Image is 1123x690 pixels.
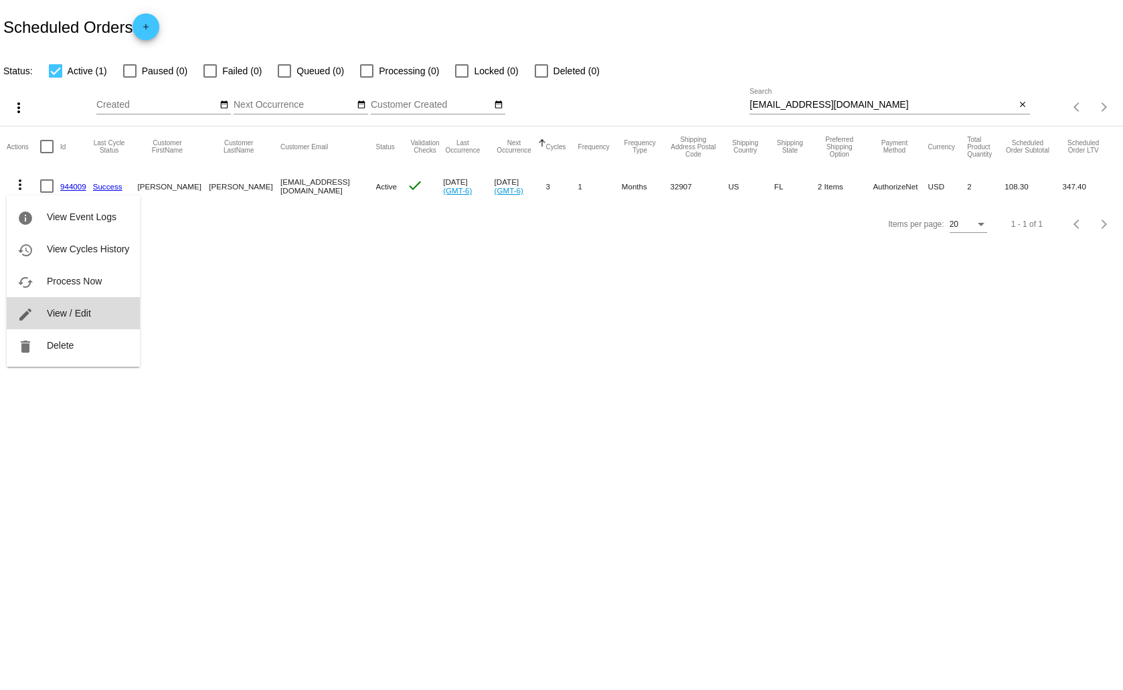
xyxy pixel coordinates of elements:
mat-icon: delete [17,339,33,355]
span: View / Edit [47,308,91,319]
mat-icon: cached [17,274,33,290]
mat-icon: edit [17,307,33,323]
span: View Event Logs [47,211,116,222]
mat-icon: history [17,242,33,258]
span: Delete [47,340,74,351]
span: View Cycles History [47,244,129,254]
span: Process Now [47,276,102,286]
mat-icon: info [17,210,33,226]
